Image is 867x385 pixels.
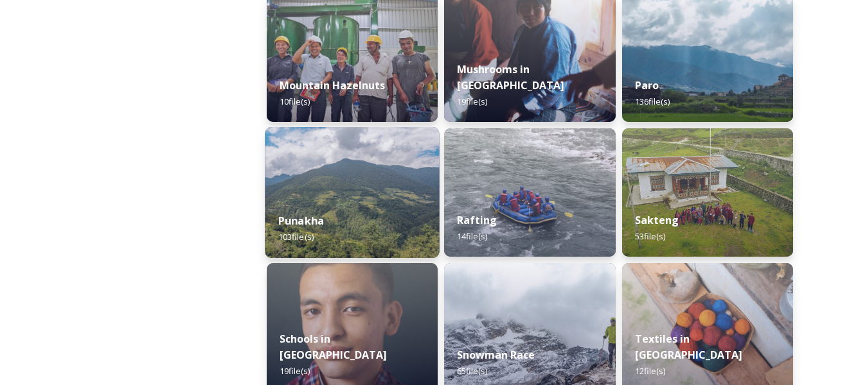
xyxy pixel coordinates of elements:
[265,127,440,258] img: 2022-10-01%252012.59.42.jpg
[280,365,310,377] span: 19 file(s)
[635,213,679,227] strong: Sakteng
[635,332,742,362] strong: Textiles in [GEOGRAPHIC_DATA]
[280,332,387,362] strong: Schools in [GEOGRAPHIC_DATA]
[280,96,310,107] span: 10 file(s)
[622,128,793,257] img: Sakteng%2520070723%2520by%2520Nantawat-5.jpg
[457,62,564,92] strong: Mushrooms in [GEOGRAPHIC_DATA]
[457,213,497,227] strong: Rafting
[457,230,487,242] span: 14 file(s)
[457,348,535,362] strong: Snowman Race
[280,78,385,92] strong: Mountain Hazelnuts
[457,96,487,107] span: 19 file(s)
[457,365,487,377] span: 65 file(s)
[278,214,324,228] strong: Punakha
[635,230,665,242] span: 53 file(s)
[278,231,314,243] span: 103 file(s)
[635,96,670,107] span: 136 file(s)
[635,365,665,377] span: 12 file(s)
[635,78,659,92] strong: Paro
[444,128,615,257] img: f73f969a-3aba-4d6d-a863-38e7472ec6b1.JPG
